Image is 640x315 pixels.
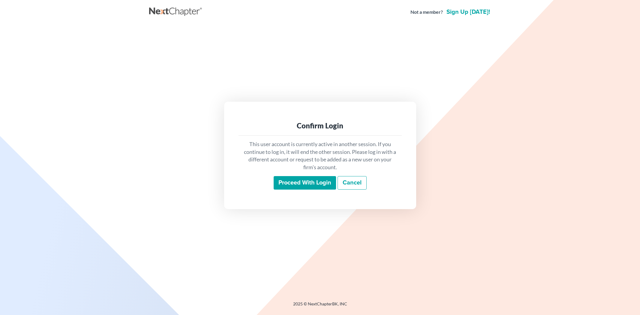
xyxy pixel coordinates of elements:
[445,9,491,15] a: Sign up [DATE]!
[410,9,443,16] strong: Not a member?
[149,301,491,312] div: 2025 © NextChapterBK, INC
[243,140,397,171] p: This user account is currently active in another session. If you continue to log in, it will end ...
[243,121,397,130] div: Confirm Login
[338,176,367,190] a: Cancel
[274,176,336,190] input: Proceed with login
